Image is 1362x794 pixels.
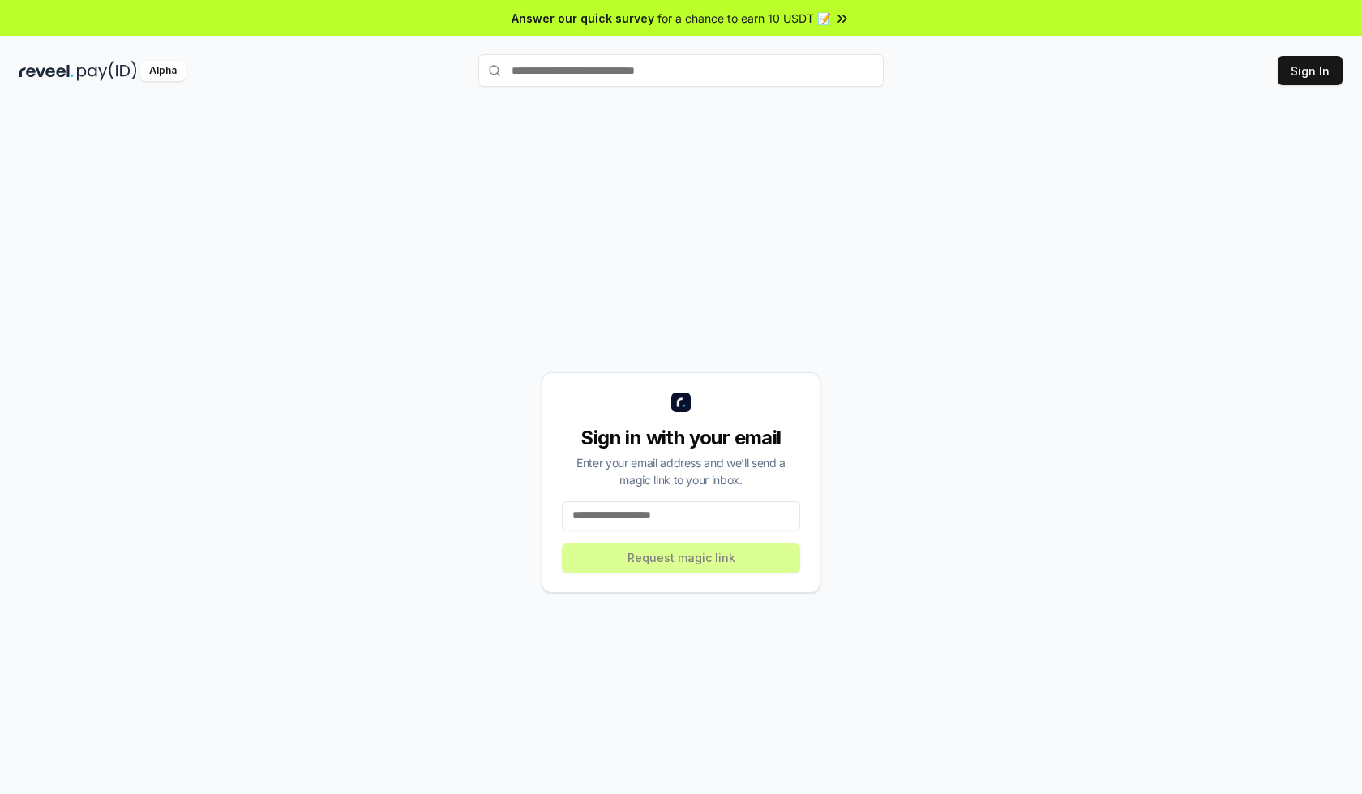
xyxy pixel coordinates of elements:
[562,454,800,488] div: Enter your email address and we’ll send a magic link to your inbox.
[19,61,74,81] img: reveel_dark
[77,61,137,81] img: pay_id
[140,61,186,81] div: Alpha
[657,10,831,27] span: for a chance to earn 10 USDT 📝
[512,10,654,27] span: Answer our quick survey
[671,393,691,412] img: logo_small
[562,425,800,451] div: Sign in with your email
[1278,56,1343,85] button: Sign In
